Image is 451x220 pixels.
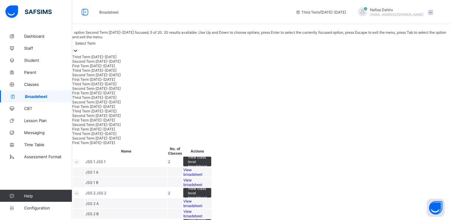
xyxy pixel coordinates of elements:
[72,59,451,64] div: Second Term [DATE]-[DATE]
[183,178,211,187] a: View broadsheet
[72,113,451,118] div: Second Term [DATE]-[DATE]
[183,168,202,177] span: View broadsheet
[72,30,446,39] span: option Second Term [DATE]-[DATE] focused, 5 of 20. 20 results available. Use Up and Down to choos...
[24,46,72,51] span: Staff
[72,104,451,109] div: First Term [DATE]-[DATE]
[168,146,182,156] th: No. of Classes
[85,146,167,156] th: Name
[24,70,72,75] span: Parent
[183,157,211,161] a: View class level broadsheet
[72,131,451,136] div: Third Term [DATE]-[DATE]
[72,68,451,73] div: Third Term [DATE]-[DATE]
[183,209,202,218] span: View broadsheet
[352,7,437,17] div: NafisaDahiru
[72,109,451,113] div: Third Term [DATE]-[DATE]
[168,159,170,164] span: 2
[72,140,451,145] div: First Term [DATE]-[DATE]
[24,106,72,111] span: CBT
[96,159,106,164] span: JSS 1
[96,191,106,195] span: JSS 2
[188,186,207,200] span: View class level broadsheet
[86,159,96,164] span: JSS 1
[86,170,98,174] span: JSS 1 A
[72,100,451,104] div: Second Term [DATE]-[DATE]
[24,154,72,159] span: Assessment Format
[72,55,451,59] div: Third Term [DATE]-[DATE]
[86,180,98,185] span: JSS 1 B
[72,95,451,100] div: Third Term [DATE]-[DATE]
[370,8,424,12] span: Nafisa Dahiru
[183,168,211,177] a: View broadsheet
[72,122,451,127] div: Second Term [DATE]-[DATE]
[86,191,96,195] span: JSS 2
[72,82,451,86] div: Third Term [DATE]-[DATE]
[72,91,451,95] div: First Term [DATE]-[DATE]
[5,5,52,18] img: safsims
[370,13,424,16] span: [EMAIL_ADDRESS][DOMAIN_NAME]
[168,191,170,195] span: 2
[24,58,72,63] span: Student
[99,10,119,14] span: Broadsheet
[183,199,211,208] a: View broadsheet
[72,127,451,131] div: First Term [DATE]-[DATE]
[296,10,346,14] span: session/term information
[24,82,72,87] span: Classes
[86,212,99,216] span: JSS 2 B
[24,118,72,123] span: Lesson Plan
[25,94,72,99] span: Broadsheet
[188,155,207,168] span: View class level broadsheet
[24,130,72,135] span: Messaging
[24,206,72,210] span: Configuration
[72,77,451,82] div: First Term [DATE]-[DATE]
[183,188,211,193] a: View class level broadsheet
[183,178,202,187] span: View broadsheet
[24,34,72,39] span: Dashboard
[427,199,445,217] button: Open asap
[72,118,451,122] div: First Term [DATE]-[DATE]
[183,209,211,218] a: View broadsheet
[183,199,202,208] span: View broadsheet
[86,201,99,206] span: JSS 2 A
[183,146,212,156] th: Actions
[72,64,451,68] div: First Term [DATE]-[DATE]
[75,41,95,46] div: Select Term
[72,73,451,77] div: Second Term [DATE]-[DATE]
[24,142,72,147] span: Time Table
[72,86,451,91] div: Second Term [DATE]-[DATE]
[72,136,451,140] div: Second Term [DATE]-[DATE]
[24,193,72,198] span: Help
